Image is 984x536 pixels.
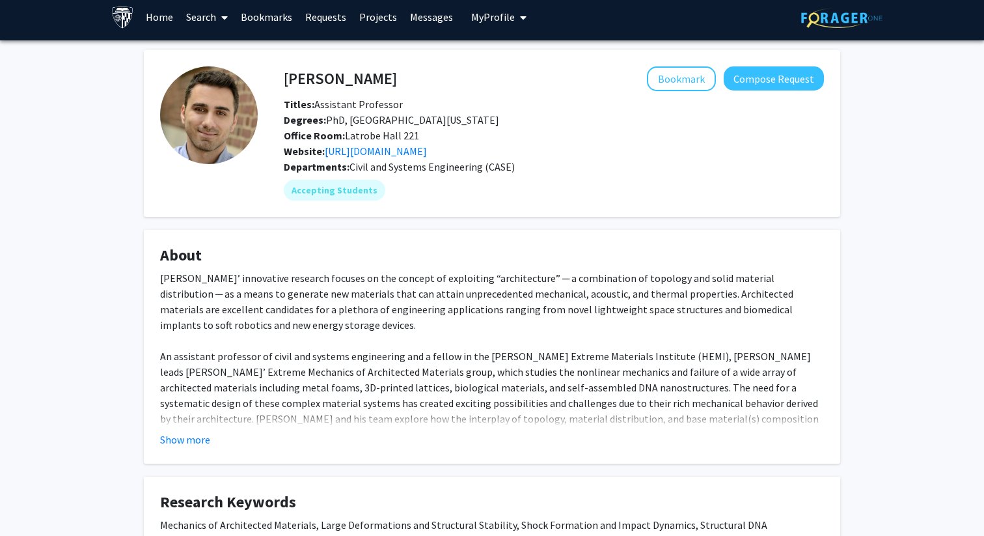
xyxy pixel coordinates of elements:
span: My Profile [471,10,515,23]
iframe: Chat [10,477,55,526]
b: Titles: [284,98,314,111]
button: Compose Request to Stavros Gaitanaros [724,66,824,91]
h4: Research Keywords [160,493,824,512]
span: Civil and Systems Engineering (CASE) [349,160,515,173]
mat-chip: Accepting Students [284,180,385,201]
button: Add Stavros Gaitanaros to Bookmarks [647,66,716,91]
span: PhD, [GEOGRAPHIC_DATA][US_STATE] [284,113,499,126]
button: Show more [160,432,210,447]
b: Website: [284,145,325,158]
b: Office Room: [284,129,345,142]
img: Johns Hopkins University Logo [111,6,134,29]
span: Assistant Professor [284,98,403,111]
a: Opens in a new tab [325,145,427,158]
b: Degrees: [284,113,326,126]
img: Profile Picture [160,66,258,164]
img: ForagerOne Logo [801,8,882,28]
span: Latrobe Hall 221 [284,129,419,142]
h4: About [160,246,824,265]
b: Departments: [284,160,349,173]
h4: [PERSON_NAME] [284,66,397,91]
